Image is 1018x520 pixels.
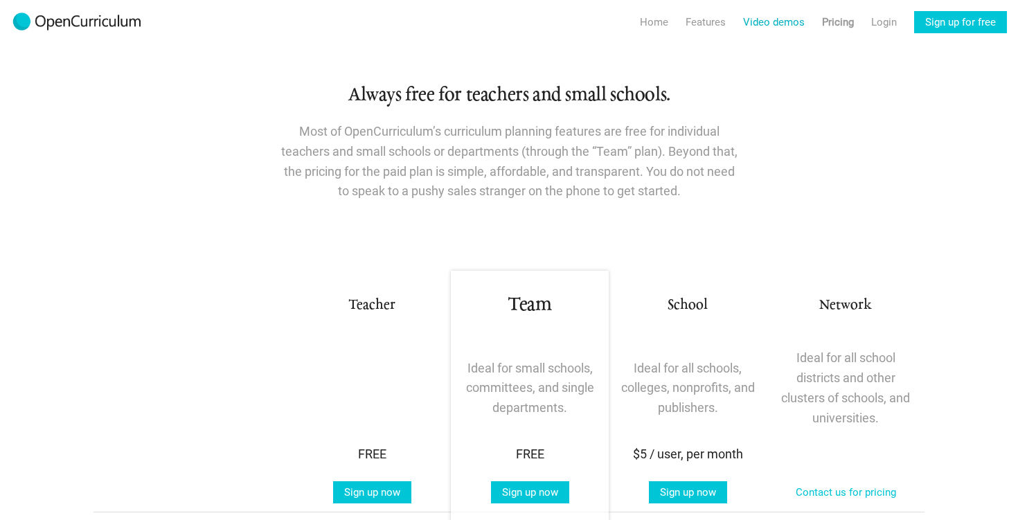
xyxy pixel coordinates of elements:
h3: Teacher [301,296,443,316]
a: Home [640,11,668,33]
div: FREE [459,445,600,465]
a: Video demos [743,11,805,33]
a: Sign up now [491,481,569,503]
a: Pricing [822,11,854,33]
a: Features [686,11,726,33]
div: FREE [301,445,443,465]
a: Sign up now [333,481,411,503]
a: Login [871,11,897,33]
p: Most of OpenCurriculum’s curriculum planning features are free for individual teachers and small ... [280,122,738,201]
p: Ideal for all schools, colleges, nonprofits, and publishers. [617,359,758,418]
a: Sign up now [649,481,727,503]
a: Contact us for pricing [785,481,907,503]
p: Ideal for small schools, committees, and single departments. [459,359,600,418]
h3: Network [775,296,916,316]
a: Sign up for free [914,11,1007,33]
p: Ideal for all school districts and other clusters of schools, and universities. [775,348,916,428]
h1: Always free for teachers and small schools. [93,83,925,108]
img: 2017-logo-m.png [11,11,143,33]
h3: School [617,296,758,316]
div: $5 / user, per month [617,445,758,465]
h1: Team [459,293,600,318]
